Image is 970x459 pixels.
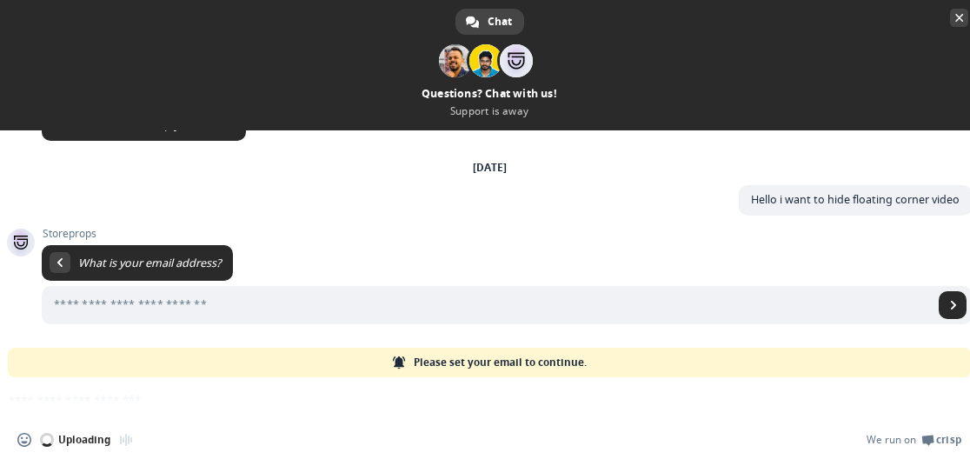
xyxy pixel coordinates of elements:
span: We run on [867,433,916,447]
span: Hello i want to hide floating corner video [751,192,960,207]
span: Crisp [936,433,961,447]
span: Close chat [950,9,968,27]
span: Send [939,291,967,319]
div: Chat [455,9,524,35]
span: Please set your email to continue. [414,348,587,377]
div: Return to message [50,252,70,273]
span: Chat [488,9,512,35]
input: Enter your email address... [42,286,933,324]
span: What is your email address? [78,256,221,270]
div: [DATE] [473,163,507,173]
span: Insert an emoji [17,433,31,447]
a: We run onCrisp [867,433,961,447]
